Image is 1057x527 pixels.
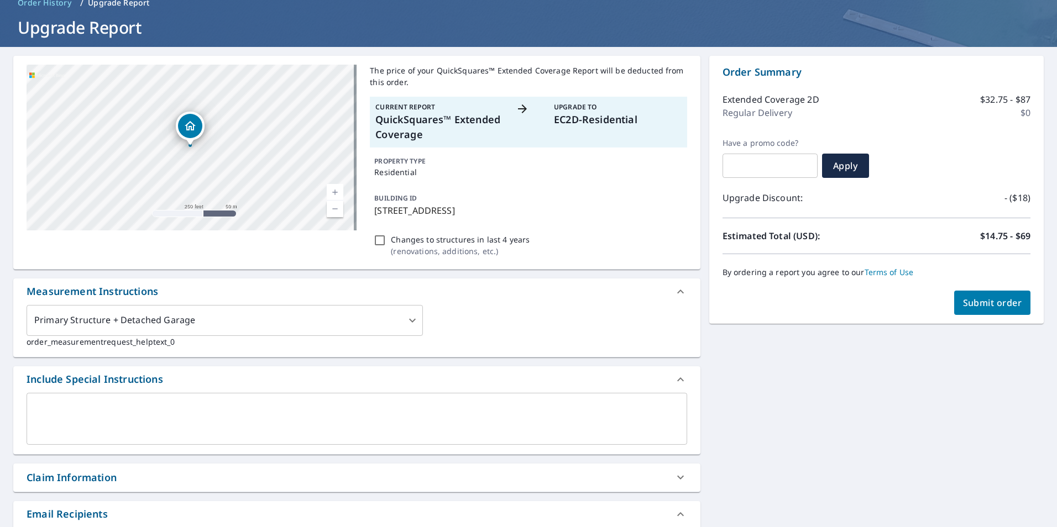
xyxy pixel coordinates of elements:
[27,507,108,521] div: Email Recipients
[865,267,914,277] a: Terms of Use
[27,372,163,387] div: Include Special Instructions
[27,284,158,299] div: Measurement Instructions
[27,470,117,485] div: Claim Information
[391,245,530,257] p: ( renovations, additions, etc. )
[27,336,687,347] p: order_measurementrequest_helptext_0
[723,138,818,148] label: Have a promo code?
[374,204,682,217] p: [STREET_ADDRESS]
[13,463,700,492] div: Claim Information
[1004,191,1030,204] p: - ($18)
[822,154,869,178] button: Apply
[176,112,205,146] div: Dropped pin, building 1, Residential property, 77 Ridgewood Dr Baileyville, ME 04694
[954,291,1031,315] button: Submit order
[327,184,343,201] a: Current Level 17, Zoom In
[723,191,877,204] p: Upgrade Discount:
[723,65,1030,80] p: Order Summary
[327,201,343,217] a: Current Level 17, Zoom Out
[963,297,1022,309] span: Submit order
[980,93,1030,106] p: $32.75 - $87
[554,102,682,112] p: Upgrade To
[723,229,877,243] p: Estimated Total (USD):
[27,305,423,336] div: Primary Structure + Detached Garage
[980,229,1030,243] p: $14.75 - $69
[375,112,503,142] p: QuickSquares™ Extended Coverage
[375,102,503,112] p: Current Report
[374,193,417,203] p: BUILDING ID
[13,278,700,305] div: Measurement Instructions
[391,234,530,245] p: Changes to structures in last 4 years
[374,156,682,166] p: PROPERTY TYPE
[374,166,682,178] p: Residential
[554,112,682,127] p: EC2D-Residential
[13,16,1044,39] h1: Upgrade Report
[723,93,819,106] p: Extended Coverage 2D
[370,65,687,88] p: The price of your QuickSquares™ Extended Coverage Report will be deducted from this order.
[1021,106,1030,119] p: $0
[723,267,1030,277] p: By ordering a report you agree to our
[723,106,792,119] p: Regular Delivery
[831,160,860,172] span: Apply
[13,366,700,393] div: Include Special Instructions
